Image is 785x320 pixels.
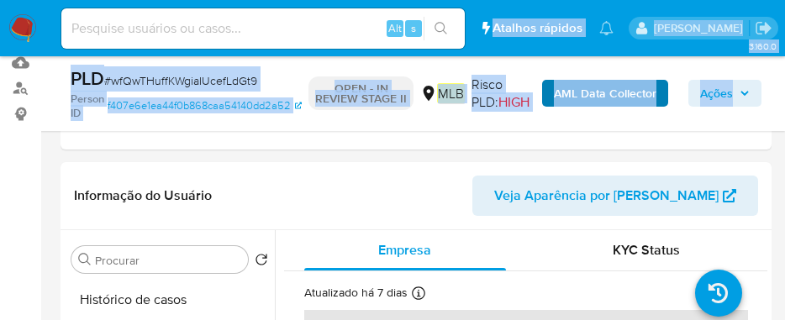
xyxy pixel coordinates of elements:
[308,76,414,110] p: OPEN - IN REVIEW STAGE II
[749,39,777,53] span: 3.160.0
[104,72,257,89] span: # wfQwTHuffKWgiaIUcefLdGt9
[411,20,416,36] span: s
[78,253,92,266] button: Procurar
[255,253,268,271] button: Retornar ao pedido padrão
[542,80,668,107] button: AML Data Collector
[554,80,656,107] b: AML Data Collector
[613,240,680,260] span: KYC Status
[688,80,761,107] button: Ações
[700,80,733,107] span: Ações
[108,92,302,121] a: f407e6e1ea44f0b868caa54140dd2a52
[424,17,458,40] button: search-icon
[498,92,529,112] span: HIGH
[304,285,408,301] p: Atualizado há 7 dias
[74,187,212,204] h1: Informação do Usuário
[61,18,465,39] input: Pesquise usuários ou casos...
[378,240,431,260] span: Empresa
[65,280,275,320] button: Histórico de casos
[71,65,104,92] b: PLD
[472,76,531,112] span: Risco PLD:
[493,19,582,37] span: Atalhos rápidos
[95,253,241,268] input: Procurar
[388,20,402,36] span: Alt
[472,176,758,216] button: Veja Aparência por [PERSON_NAME]
[71,92,104,121] b: Person ID
[437,83,465,103] em: MLB
[755,19,772,37] a: Sair
[654,20,749,36] p: juliane.miranda@mercadolivre.com
[599,21,614,35] a: Notificações
[494,176,719,216] span: Veja Aparência por [PERSON_NAME]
